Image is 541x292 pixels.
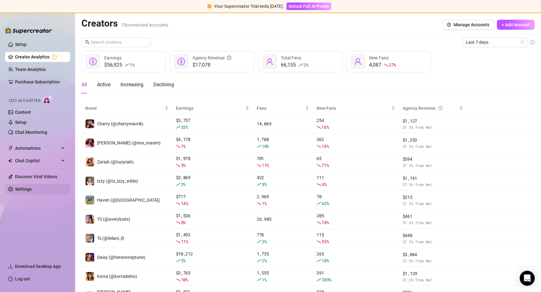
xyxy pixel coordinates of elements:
span: rise [257,278,261,282]
span: 3 % [262,239,266,244]
span: 33 % [181,124,188,130]
div: Declining [153,81,174,88]
img: Chat Copilot [8,159,12,163]
span: 71 % [322,162,329,168]
a: Log out [15,276,30,281]
span: $ 1,129 [403,270,463,277]
span: Daisy (@hereonneptune) [97,255,145,260]
button: Unlock Full AI Power [286,3,331,10]
button: Manage Accounts [442,20,494,30]
span: Ts (@leilani_li) [97,236,124,241]
span: download [8,264,13,269]
span: fall [176,163,180,168]
img: Haven (@tshavenrose) [85,196,94,204]
span: 55 % [322,239,329,244]
span: question-circle [227,54,231,61]
span: 15 connected accounts [121,22,168,28]
span: Izzy AI Chatter [9,98,40,104]
div: 14,069 [257,120,309,127]
span: fall [257,163,261,168]
span: 5 % [181,258,186,264]
span: Fans [257,105,304,112]
span: 37.5 % from Net [403,163,463,169]
th: Name [81,102,172,114]
span: 43 % [322,200,329,206]
span: 1 % [130,62,134,68]
a: Setup [15,42,27,47]
div: $ 3,757 [176,117,249,131]
div: $ 3,765 [176,269,249,283]
span: 16 % [322,124,329,130]
span: $ 594 [403,156,463,163]
span: 10 % [262,143,269,149]
span: 37.5 % from Net [403,239,463,245]
div: 265 [317,250,395,264]
span: Your Supercreator Trial ends [DATE]. [214,4,284,9]
div: 4,087 [369,61,396,69]
img: logo-BBDzfeDw.svg [5,28,52,34]
img: Izzy (@ts_izzy_wilde) [85,177,94,185]
span: $ 215 [403,194,463,201]
span: fall [176,144,180,149]
th: Earnings [172,102,253,114]
span: info-circle [530,40,535,44]
span: 14 % [181,200,188,206]
span: thunderbolt [8,146,13,151]
span: fall [317,163,321,168]
div: 65 [317,155,395,169]
span: dollar-circle [178,58,185,65]
span: rise [257,259,261,263]
div: 26,985 [257,216,309,223]
span: 10 % [181,277,188,283]
span: Unlock Full AI Power [289,4,329,9]
span: 10 % [322,258,329,264]
a: Team Analytics [15,67,46,72]
div: 115 [317,231,395,245]
span: 2 % [262,258,266,264]
span: 18 % [322,219,329,225]
span: rise [317,201,321,206]
a: Purchase Subscription [15,77,65,87]
a: Creator Analytics exclamation-circle [15,52,65,62]
div: 391 [317,269,395,283]
span: Haven (@[GEOGRAPHIC_DATA]) [97,198,160,203]
span: rise [176,182,180,187]
span: 11 % [262,162,269,168]
div: Agency Revenue [403,105,458,112]
span: user [354,58,362,65]
div: $ 1,978 [176,155,249,169]
div: 70 [317,193,395,207]
span: Name [85,105,163,112]
span: $ 1,161 [403,175,463,182]
th: Fans [253,102,313,114]
img: AI Chatter [43,95,53,104]
div: 1,555 [257,269,309,283]
img: Eva (@eva_maxim) [85,138,94,147]
span: fall [176,201,180,206]
a: Chat Monitoring [15,130,47,135]
span: 389 % [322,277,331,283]
span: 37.5 % from Net [403,124,463,130]
div: $ 1,536 [176,212,249,226]
div: Increasing [121,81,143,88]
span: question-circle [438,105,443,112]
span: Chat Copilot [15,156,59,166]
span: exclamation-circle [207,4,212,8]
a: Content [15,110,31,115]
span: 37.5 % from Net [403,258,463,264]
span: Izzy (@ts_izzy_wilde) [97,179,138,184]
div: 1,735 [257,250,309,264]
img: Cherry (@cherrymavrik) [85,119,94,128]
button: + Add Account [497,20,535,30]
span: 8 % [181,219,186,225]
div: 111 [317,174,395,188]
span: 2 % [303,62,308,68]
span: fall [317,182,321,187]
span: rise [317,259,321,263]
input: Search creators [91,39,142,46]
div: $ 3,869 [176,174,249,188]
span: Zariah (@tszariah) [97,159,134,164]
span: New Fans [369,55,389,60]
span: TS (@averylustx) [97,217,130,222]
span: 37.5 % from Net [403,201,463,207]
